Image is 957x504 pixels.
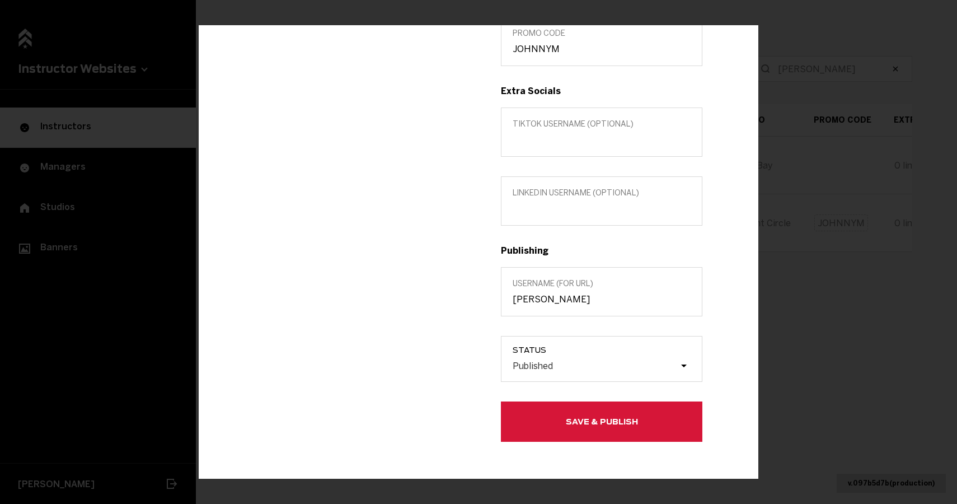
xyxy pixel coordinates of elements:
h3: Publishing [501,245,702,256]
span: Promo Code [513,29,691,38]
span: Status [513,346,702,354]
span: LinkedIn username (optional) [513,188,691,198]
input: LinkedIn username (optional) [513,203,691,214]
span: TikTok username (optional) [513,119,691,129]
input: Username (for url) [513,294,691,305]
h3: Extra Socials [501,86,702,96]
div: Example Modal [199,25,758,479]
input: Promo Code [513,44,691,54]
span: Username (for url) [513,279,691,288]
div: Published [513,361,553,371]
input: TikTok username (optional) [513,134,691,145]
